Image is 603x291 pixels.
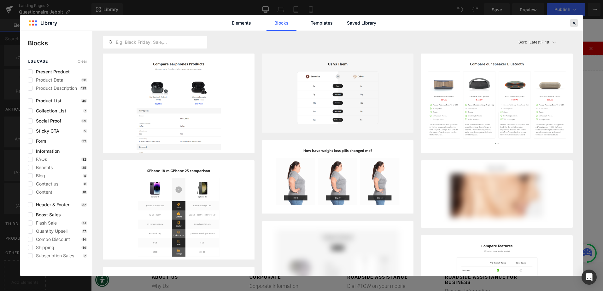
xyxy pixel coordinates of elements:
[81,237,87,241] p: 14
[33,220,57,225] span: Flash Sale
[217,2,249,21] a: On-Demand
[154,2,192,21] a: Activate Now
[33,86,77,91] span: Product Description
[33,229,67,234] span: Quantity Upsell
[61,264,78,270] a: Why Us
[81,221,87,225] p: 41
[33,139,46,144] span: Form
[158,256,250,261] h4: Corporate
[83,129,87,133] p: 5
[83,182,87,186] p: 8
[256,264,348,271] p: Dial #TOW on your mobile
[103,38,207,46] input: E.g. Black Friday, Sale,...
[81,99,87,103] p: 49
[81,203,87,207] p: 32
[61,4,117,19] img: Canadian Tire Roadside
[518,40,527,44] span: Sort:
[266,15,296,31] a: Blocks
[194,2,215,21] a: Plans
[81,157,87,161] p: 32
[80,86,87,90] p: 129
[61,256,152,261] h4: About Us
[33,165,53,170] span: Benefits
[354,256,445,266] h4: ROADSIDE ASSISTANCE FOR BUSINESS
[81,119,87,123] p: 59
[33,237,70,242] span: Combo Discount
[280,2,327,21] a: Member's Corner
[33,77,65,83] span: Product Detail
[83,254,87,258] p: 2
[226,15,256,31] a: Elements
[33,245,54,250] span: Shipping
[81,246,87,249] p: 14
[33,98,61,103] span: Product List
[33,118,61,123] span: Social Proof
[197,98,254,111] a: Explore Blocks
[33,202,69,207] span: Header & Footer
[347,15,377,31] a: Saved Library
[82,229,87,233] p: 17
[582,270,597,285] div: Open Intercom Messenger
[421,54,573,154] img: image
[81,78,87,82] p: 30
[158,264,207,270] a: Corporate Information
[82,190,87,194] p: 61
[354,269,399,275] a: Request Information
[33,157,47,162] span: FAQs
[251,2,279,21] a: Why Us?
[530,39,549,45] p: Latest First
[262,54,414,133] img: image
[78,59,87,64] span: Clear
[33,173,45,178] span: Blog
[328,2,343,21] a: FAQ
[408,8,448,14] span: Become a member
[103,54,255,205] img: image
[307,15,337,31] a: Templates
[256,256,348,261] h4: ROADSIDE ASSISTANCE
[33,181,58,186] span: Contact us
[33,128,59,134] span: Sticky CTA
[83,109,87,113] p: 7
[33,212,61,217] span: Boost Sales
[83,174,87,178] p: 4
[81,166,87,169] p: 35
[262,140,414,214] img: image
[345,2,361,21] a: Blog
[81,139,87,143] p: 32
[77,116,435,120] p: or Drag & Drop elements from left sidebar
[33,149,60,154] span: Information
[33,190,52,195] span: Content
[28,38,92,48] p: Blocks
[103,160,255,265] img: image
[33,69,70,74] span: Present Product
[4,254,18,268] div: Accessibility Menu
[33,108,66,113] span: Collection List
[421,160,573,228] img: image
[259,98,315,111] a: Add Single Section
[33,253,74,258] span: Subscription Sales
[516,31,573,54] button: Latest FirstSort:Latest First
[28,59,48,64] span: use case
[405,4,451,18] a: Become a member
